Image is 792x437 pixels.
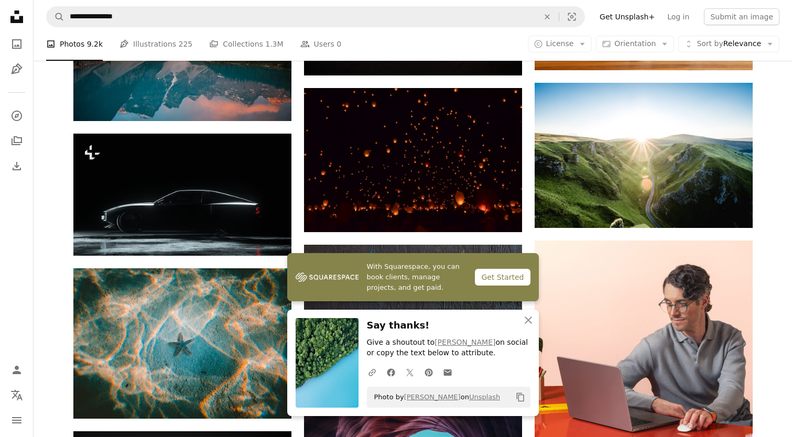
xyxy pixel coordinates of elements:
[469,393,500,401] a: Unsplash
[678,36,779,52] button: Sort byRelevance
[438,362,457,383] a: Share over email
[304,245,522,390] img: Dream Big text
[337,38,341,50] span: 0
[369,389,501,406] span: Photo by on
[535,150,753,160] a: aerial view of grass mountains
[536,7,559,27] button: Clear
[46,6,585,27] form: Find visuals sitewide
[73,338,291,348] a: star fish under water
[661,8,696,25] a: Log in
[404,393,461,401] a: [PERSON_NAME]
[265,38,283,50] span: 1.3M
[704,8,779,25] button: Submit an image
[209,27,283,61] a: Collections 1.3M
[593,8,661,25] a: Get Unsplash+
[614,39,656,48] span: Orientation
[596,36,674,52] button: Orientation
[512,388,529,406] button: Copy to clipboard
[697,39,723,48] span: Sort by
[6,34,27,54] a: Photos
[6,359,27,380] a: Log in / Sign up
[304,88,522,232] img: paper lantern flying above sky
[528,36,592,52] button: License
[296,269,359,285] img: file-1747939142011-51e5cc87e3c9
[6,6,27,29] a: Home — Unsplash
[300,27,342,61] a: Users 0
[73,268,291,418] img: star fish under water
[367,261,467,293] span: With Squarespace, you can book clients, manage projects, and get paid.
[367,337,530,358] p: Give a shoutout to on social or copy the text below to attribute.
[475,269,530,286] div: Get Started
[287,253,539,301] a: With Squarespace, you can book clients, manage projects, and get paid.Get Started
[367,318,530,333] h3: Say thanks!
[179,38,193,50] span: 225
[6,385,27,406] button: Language
[6,130,27,151] a: Collections
[120,27,192,61] a: Illustrations 225
[559,7,584,27] button: Visual search
[382,362,400,383] a: Share on Facebook
[73,134,291,256] img: a car parked in the dark with its lights on
[73,190,291,199] a: a car parked in the dark with its lights on
[697,39,761,49] span: Relevance
[419,362,438,383] a: Share on Pinterest
[435,338,495,346] a: [PERSON_NAME]
[6,156,27,177] a: Download History
[6,105,27,126] a: Explore
[546,39,574,48] span: License
[6,59,27,80] a: Illustrations
[535,83,753,228] img: aerial view of grass mountains
[6,410,27,431] button: Menu
[400,362,419,383] a: Share on Twitter
[47,7,64,27] button: Search Unsplash
[304,155,522,165] a: paper lantern flying above sky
